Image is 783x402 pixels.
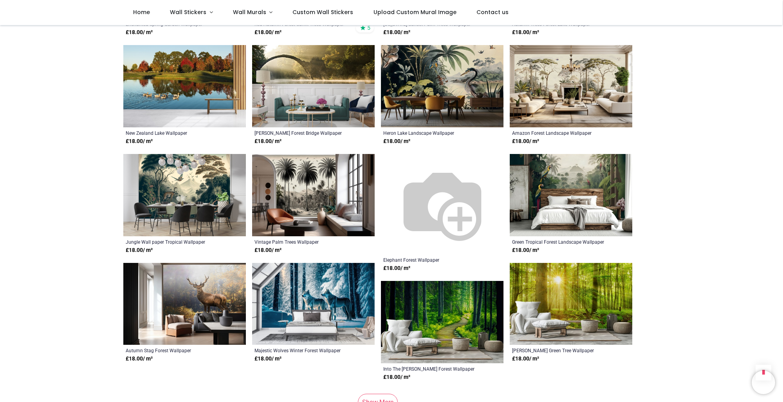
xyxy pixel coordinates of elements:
[383,373,410,381] strong: £ 18.00 / m²
[512,347,606,353] a: [PERSON_NAME] Green Tree Wallpaper
[254,239,349,245] a: Vintage Palm Trees Wallpaper
[126,347,220,353] a: Autumn Stag Forest Wallpaper
[252,45,375,127] img: Misty Forest Bridge Wall Mural Wallpaper
[512,239,606,245] a: Green Tropical Forest Landscape Wallpaper
[381,281,503,363] img: Into The woods Forest Wall Mural Wallpaper
[383,29,410,36] strong: £ 18.00 / m²
[292,8,353,16] span: Custom Wall Stickers
[254,355,281,363] strong: £ 18.00 / m²
[383,366,478,372] a: Into The [PERSON_NAME] Forest Wallpaper
[512,29,539,36] strong: £ 18.00 / m²
[254,138,281,145] strong: £ 18.00 / m²
[476,8,509,16] span: Contact us
[254,246,281,254] strong: £ 18.00 / m²
[254,29,281,36] strong: £ 18.00 / m²
[373,8,456,16] span: Upload Custom Mural Image
[252,263,375,345] img: Majestic Wolves Winter Forest Wall Mural Wallpaper
[510,154,632,236] img: Green Tropical Forest Landscape Wall Mural Wallpaper
[383,138,410,145] strong: £ 18.00 / m²
[126,239,220,245] a: Jungle Wall paper Tropical Wallpaper
[233,8,266,16] span: Wall Murals
[123,263,246,345] img: Autumn Stag Forest Wall Mural Wallpaper
[252,154,375,236] img: Vintage Palm Trees Wall Mural Wallpaper
[126,246,153,254] strong: £ 18.00 / m²
[510,45,632,127] img: Amazon Forest Landscape Wall Mural Wallpaper
[512,130,606,136] a: Amazon Forest Landscape Wallpaper
[126,138,153,145] strong: £ 18.00 / m²
[123,154,246,236] img: Jungle Wall paper Tropical Wall Mural Wallpaper
[383,264,410,272] strong: £ 18.00 / m²
[752,371,775,394] iframe: Brevo live chat
[381,45,503,127] img: Heron Lake Landscape Wall Mural Wallpaper
[133,8,150,16] span: Home
[512,138,539,145] strong: £ 18.00 / m²
[170,8,206,16] span: Wall Stickers
[383,257,478,263] a: Elephant Forest Wallpaper
[512,355,539,363] strong: £ 18.00 / m²
[126,355,153,363] strong: £ 18.00 / m²
[383,130,478,136] a: Heron Lake Landscape Wallpaper
[126,130,220,136] a: New Zealand Lake Wallpaper
[392,154,493,254] img: Elephant Forest Wall Mural Wallpaper
[510,263,632,345] img: Forest Sun Green Tree Wall Mural Wallpaper
[126,29,153,36] strong: £ 18.00 / m²
[254,130,349,136] a: [PERSON_NAME] Forest Bridge Wallpaper
[367,24,370,31] span: 5
[254,347,349,353] a: Majestic Wolves Winter Forest Wallpaper
[123,45,246,127] img: New Zealand Lake Wall Mural Wallpaper
[512,246,539,254] strong: £ 18.00 / m²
